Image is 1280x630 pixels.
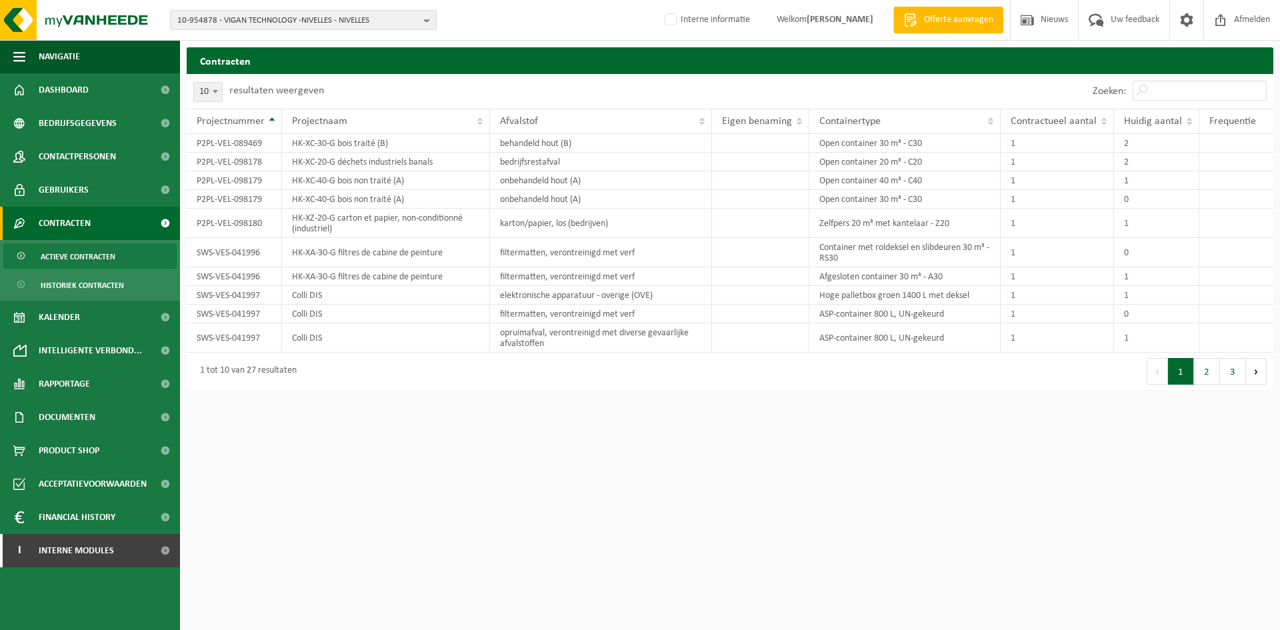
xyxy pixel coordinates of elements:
[187,286,282,305] td: SWS-VES-041997
[1001,171,1114,190] td: 1
[1114,267,1199,286] td: 1
[490,153,712,171] td: bedrijfsrestafval
[722,116,792,127] span: Eigen benaming
[809,305,1001,323] td: ASP-container 800 L, UN-gekeurd
[1001,209,1114,238] td: 1
[282,153,490,171] td: HK-XC-20-G déchets industriels banals
[39,334,142,367] span: Intelligente verbond...
[187,190,282,209] td: P2PL-VEL-098179
[1001,305,1114,323] td: 1
[187,209,282,238] td: P2PL-VEL-098180
[1114,134,1199,153] td: 2
[809,134,1001,153] td: Open container 30 m³ - C30
[282,134,490,153] td: HK-XC-30-G bois traité (B)
[187,47,1273,73] h2: Contracten
[819,116,881,127] span: Containertype
[187,238,282,267] td: SWS-VES-041996
[500,116,538,127] span: Afvalstof
[1114,171,1199,190] td: 1
[1093,86,1126,97] label: Zoeken:
[807,15,873,25] strong: [PERSON_NAME]
[1209,116,1256,127] span: Frequentie
[187,267,282,286] td: SWS-VES-041996
[490,171,712,190] td: onbehandeld hout (A)
[1001,267,1114,286] td: 1
[1246,358,1267,385] button: Next
[1001,153,1114,171] td: 1
[1124,116,1182,127] span: Huidig aantal
[282,267,490,286] td: HK-XA-30-G filtres de cabine de peinture
[197,116,265,127] span: Projectnummer
[1001,323,1114,353] td: 1
[1001,238,1114,267] td: 1
[39,107,117,140] span: Bedrijfsgegevens
[893,7,1003,33] a: Offerte aanvragen
[662,10,750,30] label: Interne informatie
[39,467,147,501] span: Acceptatievoorwaarden
[177,11,419,31] span: 10-954878 - VIGAN TECHNOLOGY -NIVELLES - NIVELLES
[1001,134,1114,153] td: 1
[1114,209,1199,238] td: 1
[193,82,223,102] span: 10
[229,85,324,96] label: resultaten weergeven
[39,173,89,207] span: Gebruikers
[170,10,437,30] button: 10-954878 - VIGAN TECHNOLOGY -NIVELLES - NIVELLES
[39,207,91,240] span: Contracten
[282,323,490,353] td: Colli DIS
[282,305,490,323] td: Colli DIS
[1168,358,1194,385] button: 1
[809,153,1001,171] td: Open container 20 m³ - C20
[39,401,95,434] span: Documenten
[809,267,1001,286] td: Afgesloten container 30 m³ - A30
[809,209,1001,238] td: Zelfpers 20 m³ met kantelaar - Z20
[282,171,490,190] td: HK-XC-40-G bois non traité (A)
[193,359,297,383] div: 1 tot 10 van 27 resultaten
[490,134,712,153] td: behandeld hout (B)
[282,238,490,267] td: HK-XA-30-G filtres de cabine de peinture
[809,171,1001,190] td: Open container 40 m³ - C40
[282,190,490,209] td: HK-XC-40-G bois non traité (A)
[1114,305,1199,323] td: 0
[490,305,712,323] td: filtermatten, verontreinigd met verf
[39,501,115,534] span: Financial History
[39,73,89,107] span: Dashboard
[282,209,490,238] td: HK-XZ-20-G carton et papier, non-conditionné (industriel)
[187,323,282,353] td: SWS-VES-041997
[39,534,114,567] span: Interne modules
[187,153,282,171] td: P2PL-VEL-098178
[1114,238,1199,267] td: 0
[1001,286,1114,305] td: 1
[1220,358,1246,385] button: 3
[1114,286,1199,305] td: 1
[1001,190,1114,209] td: 1
[194,83,222,101] span: 10
[490,323,712,353] td: opruimafval, verontreinigd met diverse gevaarlijke afvalstoffen
[39,434,99,467] span: Product Shop
[187,134,282,153] td: P2PL-VEL-089469
[490,286,712,305] td: elektronische apparatuur - overige (OVE)
[187,305,282,323] td: SWS-VES-041997
[490,190,712,209] td: onbehandeld hout (A)
[809,286,1001,305] td: Hoge palletbox groen 1400 L met deksel
[1114,153,1199,171] td: 2
[1114,190,1199,209] td: 0
[187,171,282,190] td: P2PL-VEL-098179
[3,272,177,297] a: Historiek contracten
[41,244,115,269] span: Actieve contracten
[809,323,1001,353] td: ASP-container 800 L, UN-gekeurd
[1011,116,1097,127] span: Contractueel aantal
[490,238,712,267] td: filtermatten, verontreinigd met verf
[921,13,997,27] span: Offerte aanvragen
[1194,358,1220,385] button: 2
[490,267,712,286] td: filtermatten, verontreinigd met verf
[809,190,1001,209] td: Open container 30 m³ - C30
[41,273,124,298] span: Historiek contracten
[1114,323,1199,353] td: 1
[490,209,712,238] td: karton/papier, los (bedrijven)
[292,116,347,127] span: Projectnaam
[1147,358,1168,385] button: Previous
[3,243,177,269] a: Actieve contracten
[809,238,1001,267] td: Container met roldeksel en slibdeuren 30 m³ - RS30
[39,367,90,401] span: Rapportage
[39,40,80,73] span: Navigatie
